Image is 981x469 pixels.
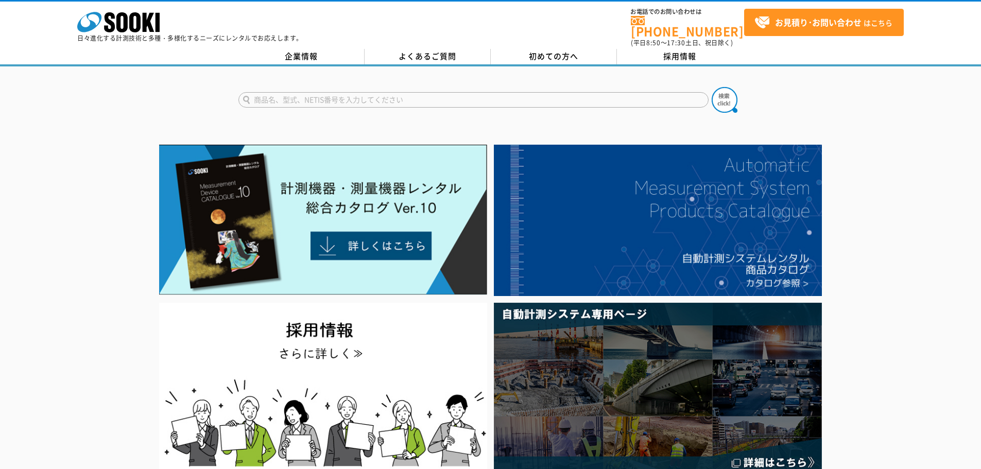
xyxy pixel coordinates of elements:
[238,49,365,64] a: 企業情報
[712,87,737,113] img: btn_search.png
[631,9,744,15] span: お電話でのお問い合わせは
[744,9,904,36] a: お見積り･お問い合わせはこちら
[631,16,744,37] a: [PHONE_NUMBER]
[646,38,661,47] span: 8:50
[617,49,743,64] a: 採用情報
[365,49,491,64] a: よくあるご質問
[667,38,685,47] span: 17:30
[529,50,578,62] span: 初めての方へ
[631,38,733,47] span: (平日 ～ 土日、祝日除く)
[491,49,617,64] a: 初めての方へ
[238,92,709,108] input: 商品名、型式、NETIS番号を入力してください
[159,145,487,295] img: Catalog Ver10
[775,16,862,28] strong: お見積り･お問い合わせ
[494,145,822,296] img: 自動計測システムカタログ
[754,15,892,30] span: はこちら
[77,35,303,41] p: 日々進化する計測技術と多種・多様化するニーズにレンタルでお応えします。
